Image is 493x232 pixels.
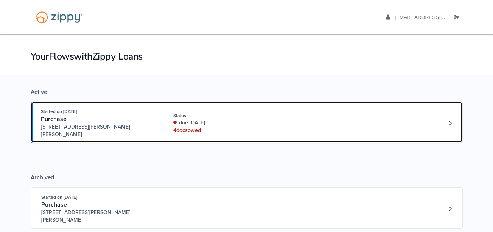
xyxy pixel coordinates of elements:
a: Open loan 3844698 [31,187,463,229]
span: Started on [DATE] [41,194,77,200]
div: 4 doc s owed [173,127,274,134]
a: edit profile [386,14,482,22]
a: Log out [454,14,462,22]
span: andcook84@outlook.com [395,14,481,20]
div: Archived [31,174,463,181]
a: Loan number 3844698 [445,203,456,215]
a: Loan number 4201219 [445,118,456,129]
span: [STREET_ADDRESS][PERSON_NAME][PERSON_NAME] [41,209,157,224]
div: Status [173,112,274,119]
span: [STREET_ADDRESS][PERSON_NAME][PERSON_NAME] [41,123,156,138]
div: due [DATE] [173,119,274,127]
span: Started on [DATE] [41,109,77,114]
img: Logo [31,8,87,27]
h1: Your Flows with Zippy Loans [31,50,463,63]
span: Purchase [41,201,67,208]
a: Open loan 4201219 [31,102,463,143]
span: Purchase [41,115,67,123]
div: Active [31,88,463,96]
